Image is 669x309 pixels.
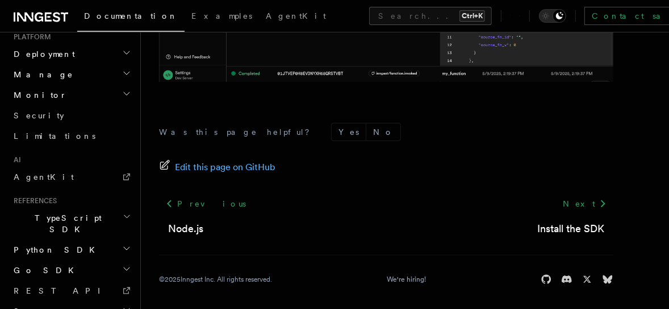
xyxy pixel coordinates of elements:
a: Node.js [168,221,203,237]
span: Go SDK [9,265,81,276]
button: No [366,123,400,141]
a: AgentKit [259,3,333,31]
button: Python SDK [9,240,133,260]
span: Documentation [84,11,178,20]
span: AI [9,155,21,164]
a: Security [9,105,133,126]
a: REST API [9,281,133,301]
a: Documentation [77,3,185,32]
span: Security [14,111,64,120]
button: TypeScript SDK [9,208,133,240]
span: Platform [9,32,51,42]
button: Go SDK [9,260,133,281]
span: TypeScript SDK [9,212,123,235]
button: Deployment [9,44,133,64]
span: REST API [14,286,110,295]
a: AgentKit [9,167,133,187]
a: Limitations [9,126,133,146]
span: AgentKit [266,11,326,20]
span: Examples [191,11,252,20]
span: References [9,196,57,205]
span: AgentKit [14,172,74,182]
kbd: Ctrl+K [459,10,485,22]
a: Next [556,193,613,214]
a: Edit this page on GitHub [159,159,275,175]
span: Monitor [9,89,67,101]
span: Python SDK [9,244,102,256]
span: Limitations [14,131,95,141]
p: Was this page helpful? [159,126,317,138]
a: Examples [185,3,259,31]
button: Manage [9,64,133,85]
button: Search...Ctrl+K [369,7,492,25]
a: Previous [159,193,253,214]
a: We're hiring! [387,275,426,284]
span: Deployment [9,48,75,60]
div: © 2025 Inngest Inc. All rights reserved. [159,275,272,284]
span: Edit this page on GitHub [175,159,275,175]
button: Monitor [9,85,133,105]
button: Toggle dark mode [539,9,566,23]
span: Manage [9,69,73,80]
button: Yes [332,123,366,141]
a: Install the SDK [537,221,604,237]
